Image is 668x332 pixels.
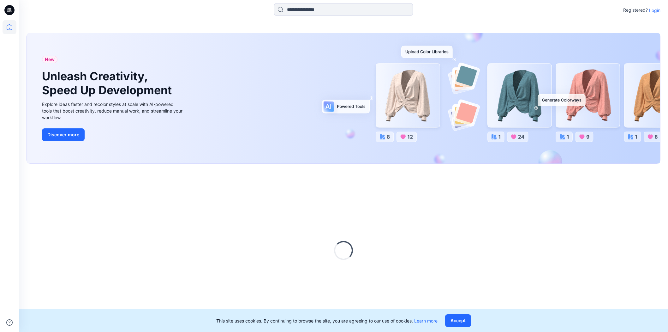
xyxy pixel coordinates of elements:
div: Explore ideas faster and recolor styles at scale with AI-powered tools that boost creativity, red... [42,101,184,121]
p: Registered? [623,6,648,14]
h1: Unleash Creativity, Speed Up Development [42,70,175,97]
p: Login [649,7,660,14]
button: Discover more [42,128,85,141]
button: Accept [445,314,471,327]
a: Discover more [42,128,184,141]
p: This site uses cookies. By continuing to browse the site, you are agreeing to our use of cookies. [216,317,438,324]
a: Learn more [414,318,438,323]
span: New [45,56,55,63]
